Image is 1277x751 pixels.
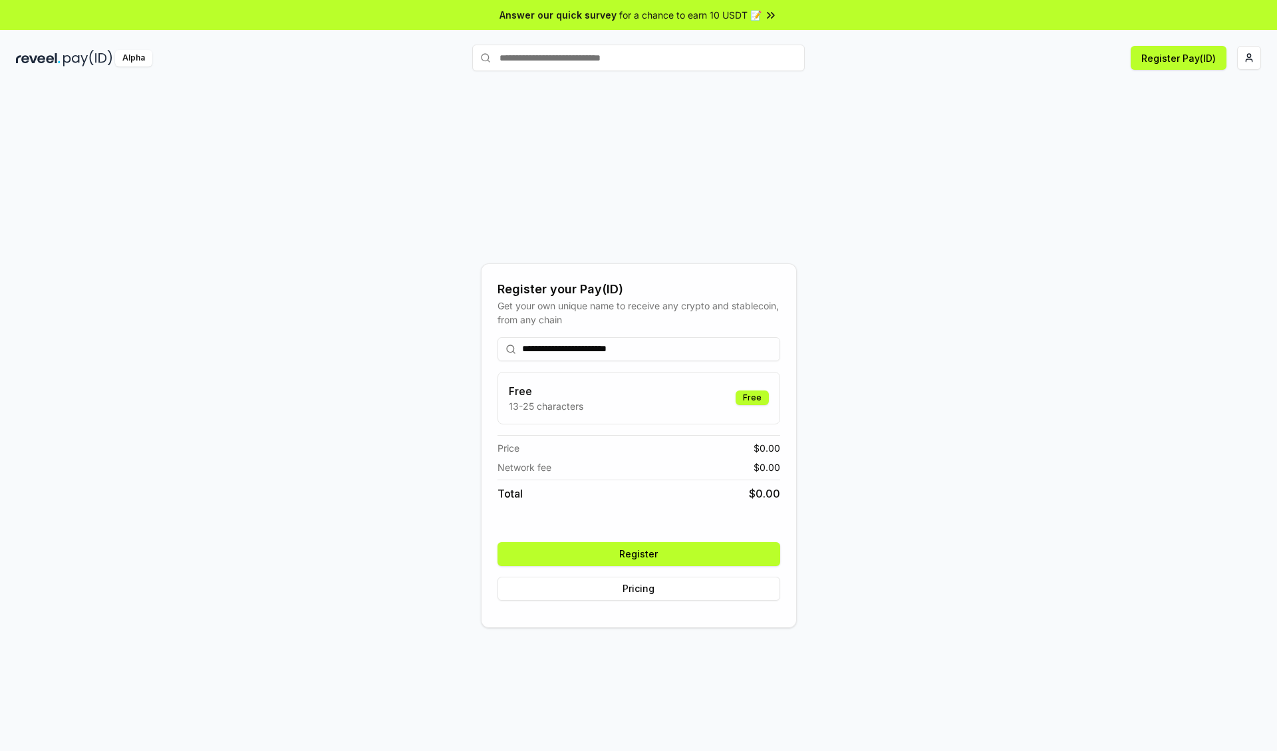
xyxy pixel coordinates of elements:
[754,460,780,474] span: $ 0.00
[509,399,583,413] p: 13-25 characters
[497,460,551,474] span: Network fee
[497,280,780,299] div: Register your Pay(ID)
[497,299,780,327] div: Get your own unique name to receive any crypto and stablecoin, from any chain
[736,390,769,405] div: Free
[115,50,152,67] div: Alpha
[497,542,780,566] button: Register
[619,8,762,22] span: for a chance to earn 10 USDT 📝
[497,441,519,455] span: Price
[1131,46,1226,70] button: Register Pay(ID)
[16,50,61,67] img: reveel_dark
[749,486,780,502] span: $ 0.00
[497,577,780,601] button: Pricing
[63,50,112,67] img: pay_id
[499,8,617,22] span: Answer our quick survey
[497,486,523,502] span: Total
[509,383,583,399] h3: Free
[754,441,780,455] span: $ 0.00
